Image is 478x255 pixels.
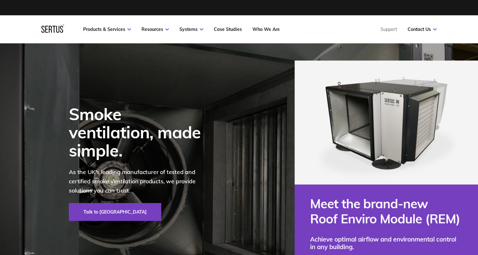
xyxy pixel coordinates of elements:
[69,168,209,195] p: As the UK's leading manufacturer of tested and certified smoke ventilation products, we provide s...
[380,26,397,32] a: Support
[69,105,209,160] div: Smoke ventilation, made simple.
[141,26,169,32] a: Resources
[83,26,131,32] a: Products & Services
[408,26,437,32] a: Contact Us
[179,26,203,32] a: Systems
[69,203,161,221] a: Talk to [GEOGRAPHIC_DATA]
[252,26,280,32] a: Who We Are
[214,26,242,32] a: Case Studies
